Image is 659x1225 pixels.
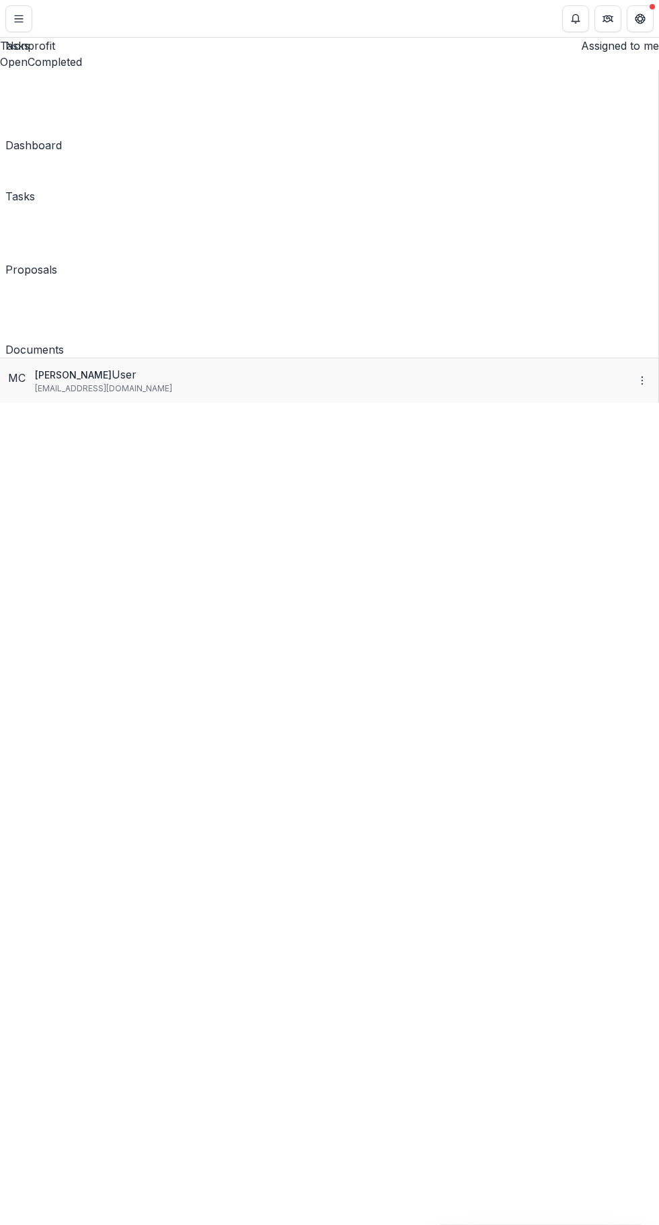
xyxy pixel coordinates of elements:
span: Nonprofit [5,39,55,52]
div: Proposals [5,262,57,278]
button: Notifications [562,5,589,32]
div: Mandy Chen [8,370,30,386]
p: [EMAIL_ADDRESS][DOMAIN_NAME] [35,383,172,395]
button: Toggle Menu [5,5,32,32]
a: Tasks [5,159,35,204]
div: Documents [5,342,64,358]
a: Documents [5,283,64,358]
p: [PERSON_NAME] [35,368,112,382]
button: Partners [594,5,621,32]
p: User [112,366,137,383]
button: Get Help [627,5,654,32]
div: Tasks [5,188,35,204]
a: Dashboard [5,81,62,153]
button: More [634,372,650,389]
div: Dashboard [5,137,62,153]
a: Proposals [5,210,57,278]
